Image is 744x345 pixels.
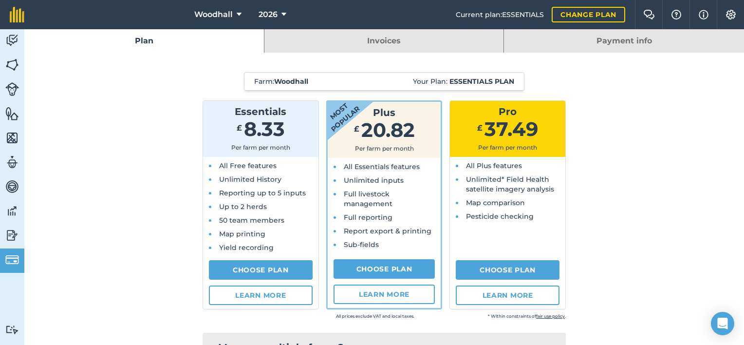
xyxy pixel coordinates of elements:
span: Unlimited* Field Health satellite imagery analysis [466,175,554,193]
a: fair use policy [536,313,565,319]
span: Woodhall [194,9,233,20]
span: 50 team members [219,216,284,225]
a: Learn more [334,285,435,304]
img: svg+xml;base64,PHN2ZyB4bWxucz0iaHR0cDovL3d3dy53My5vcmcvMjAwMC9zdmciIHdpZHRoPSIxNyIgaGVpZ2h0PSIxNy... [699,9,708,20]
span: Report export & printing [344,227,431,235]
span: Pesticide checking [466,212,534,221]
img: A question mark icon [670,10,682,19]
span: Map comparison [466,198,525,207]
strong: Woodhall [274,77,308,86]
span: All Essentials features [344,162,420,171]
span: £ [354,124,359,134]
span: Full livestock management [344,190,392,208]
strong: Essentials plan [449,77,514,86]
span: All Free features [219,161,277,170]
span: All Plus features [466,161,522,170]
span: 37.49 [484,117,538,141]
span: 2026 [259,9,278,20]
span: £ [477,123,483,133]
img: fieldmargin Logo [10,7,24,22]
a: Payment info [504,29,744,53]
span: Farm : [254,77,308,86]
span: Full reporting [344,213,392,222]
span: Your Plan: [413,77,514,86]
img: svg+xml;base64,PD94bWwgdmVyc2lvbj0iMS4wIiBlbmNvZGluZz0idXRmLTgiPz4KPCEtLSBHZW5lcmF0b3I6IEFkb2JlIE... [5,155,19,170]
span: Unlimited History [219,175,281,184]
img: svg+xml;base64,PD94bWwgdmVyc2lvbj0iMS4wIiBlbmNvZGluZz0idXRmLTgiPz4KPCEtLSBHZW5lcmF0b3I6IEFkb2JlIE... [5,253,19,267]
img: svg+xml;base64,PHN2ZyB4bWxucz0iaHR0cDovL3d3dy53My5vcmcvMjAwMC9zdmciIHdpZHRoPSI1NiIgaGVpZ2h0PSI2MC... [5,57,19,72]
span: Current plan : ESSENTIALS [456,9,544,20]
span: Plus [373,107,395,118]
span: Sub-fields [344,240,379,249]
a: Learn more [456,286,559,305]
img: svg+xml;base64,PD94bWwgdmVyc2lvbj0iMS4wIiBlbmNvZGluZz0idXRmLTgiPz4KPCEtLSBHZW5lcmF0b3I6IEFkb2JlIE... [5,325,19,334]
span: Reporting up to 5 inputs [219,189,306,197]
a: Choose Plan [209,260,313,280]
small: All prices exclude VAT and local taxes. [263,311,414,321]
img: svg+xml;base64,PD94bWwgdmVyc2lvbj0iMS4wIiBlbmNvZGluZz0idXRmLTgiPz4KPCEtLSBHZW5lcmF0b3I6IEFkb2JlIE... [5,228,19,243]
img: svg+xml;base64,PD94bWwgdmVyc2lvbj0iMS4wIiBlbmNvZGluZz0idXRmLTgiPz4KPCEtLSBHZW5lcmF0b3I6IEFkb2JlIE... [5,204,19,218]
span: Per farm per month [478,144,537,151]
a: Change plan [552,7,625,22]
span: £ [237,123,242,133]
span: 8.33 [244,117,285,141]
span: Unlimited inputs [344,176,404,185]
a: Choose Plan [334,259,435,279]
a: Invoices [264,29,504,53]
span: Per farm per month [231,144,290,151]
span: Up to 2 herds [219,202,267,211]
small: * Within constraints of . [414,311,566,321]
span: Pro [499,106,517,117]
img: svg+xml;base64,PD94bWwgdmVyc2lvbj0iMS4wIiBlbmNvZGluZz0idXRmLTgiPz4KPCEtLSBHZW5lcmF0b3I6IEFkb2JlIE... [5,82,19,96]
span: Per farm per month [355,145,414,152]
a: Plan [24,29,264,53]
span: Essentials [235,106,286,117]
a: Learn more [209,286,313,305]
img: A cog icon [725,10,737,19]
img: Two speech bubbles overlapping with the left bubble in the forefront [643,10,655,19]
span: Map printing [219,230,265,238]
a: Choose Plan [456,260,559,280]
img: svg+xml;base64,PHN2ZyB4bWxucz0iaHR0cDovL3d3dy53My5vcmcvMjAwMC9zdmciIHdpZHRoPSI1NiIgaGVpZ2h0PSI2MC... [5,106,19,121]
div: Open Intercom Messenger [711,312,734,335]
strong: Most popular [298,74,378,148]
span: Yield recording [219,243,274,252]
img: svg+xml;base64,PD94bWwgdmVyc2lvbj0iMS4wIiBlbmNvZGluZz0idXRmLTgiPz4KPCEtLSBHZW5lcmF0b3I6IEFkb2JlIE... [5,179,19,194]
span: 20.82 [361,118,415,142]
img: svg+xml;base64,PHN2ZyB4bWxucz0iaHR0cDovL3d3dy53My5vcmcvMjAwMC9zdmciIHdpZHRoPSI1NiIgaGVpZ2h0PSI2MC... [5,131,19,145]
img: svg+xml;base64,PD94bWwgdmVyc2lvbj0iMS4wIiBlbmNvZGluZz0idXRmLTgiPz4KPCEtLSBHZW5lcmF0b3I6IEFkb2JlIE... [5,33,19,48]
